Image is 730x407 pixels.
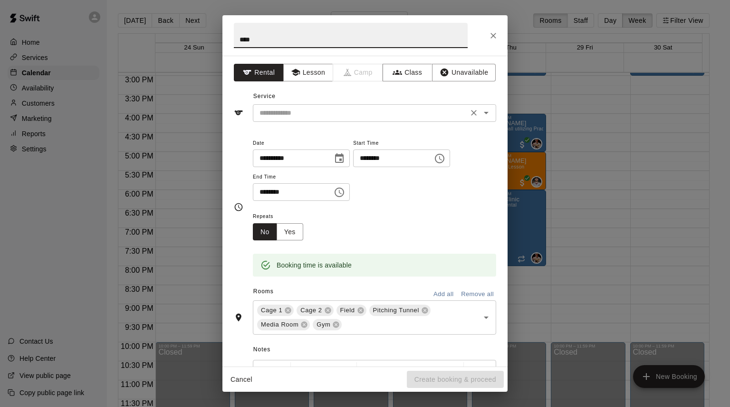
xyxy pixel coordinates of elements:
[467,106,480,119] button: Clear
[257,320,302,329] span: Media Room
[257,305,294,316] div: Cage 1
[253,171,350,184] span: End Time
[336,306,359,315] span: Field
[444,362,461,379] button: Insert Link
[234,202,243,212] svg: Timing
[234,64,284,81] button: Rental
[226,371,257,388] button: Cancel
[393,362,409,379] button: Format Underline
[253,93,276,99] span: Service
[430,149,449,168] button: Choose time, selected time is 4:30 PM
[383,64,432,81] button: Class
[330,149,349,168] button: Choose date, selected date is Aug 27, 2025
[277,257,352,274] div: Booking time is available
[428,287,459,302] button: Add all
[480,311,493,324] button: Open
[459,287,496,302] button: Remove all
[369,306,423,315] span: Pitching Tunnel
[485,27,502,44] button: Close
[297,306,326,315] span: Cage 2
[410,362,426,379] button: Format Strikethrough
[427,362,443,379] button: Insert Code
[330,183,349,202] button: Choose time, selected time is 6:00 PM
[369,305,431,316] div: Pitching Tunnel
[253,223,277,241] button: No
[257,306,286,315] span: Cage 1
[293,362,355,379] button: Formatting Options
[333,64,383,81] span: Camps can only be created in the Services page
[480,106,493,119] button: Open
[234,313,243,322] svg: Rooms
[359,362,375,379] button: Format Bold
[310,366,343,376] span: Normal
[272,362,288,379] button: Redo
[253,342,496,357] span: Notes
[257,319,310,330] div: Media Room
[255,362,271,379] button: Undo
[253,288,274,295] span: Rooms
[313,319,342,330] div: Gym
[466,362,482,379] button: Left Align
[253,137,350,150] span: Date
[253,223,303,241] div: outlined button group
[313,320,334,329] span: Gym
[353,137,450,150] span: Start Time
[283,64,333,81] button: Lesson
[297,305,333,316] div: Cage 2
[376,362,392,379] button: Format Italics
[336,305,366,316] div: Field
[234,108,243,118] svg: Service
[277,223,303,241] button: Yes
[432,64,496,81] button: Unavailable
[253,210,311,223] span: Repeats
